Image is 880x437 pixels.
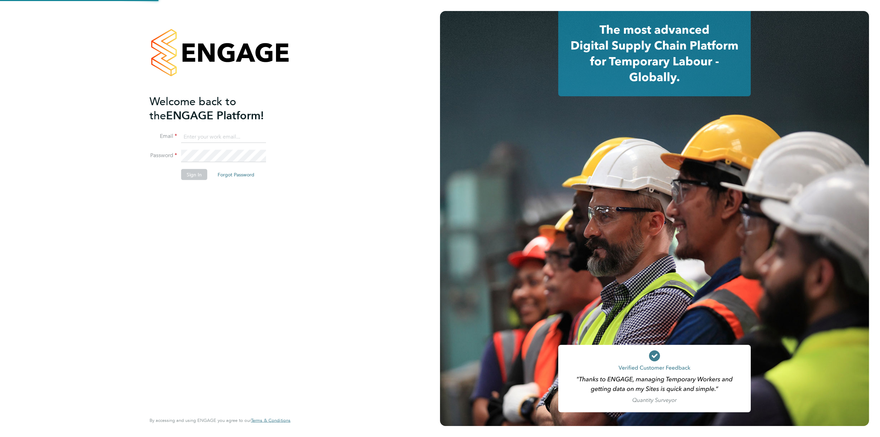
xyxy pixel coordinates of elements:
[181,131,266,143] input: Enter your work email...
[150,94,284,122] h2: ENGAGE Platform!
[212,169,260,180] button: Forgot Password
[251,418,290,423] a: Terms & Conditions
[251,417,290,423] span: Terms & Conditions
[150,152,177,159] label: Password
[181,169,207,180] button: Sign In
[150,133,177,140] label: Email
[150,95,236,122] span: Welcome back to the
[150,417,290,423] span: By accessing and using ENGAGE you agree to our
